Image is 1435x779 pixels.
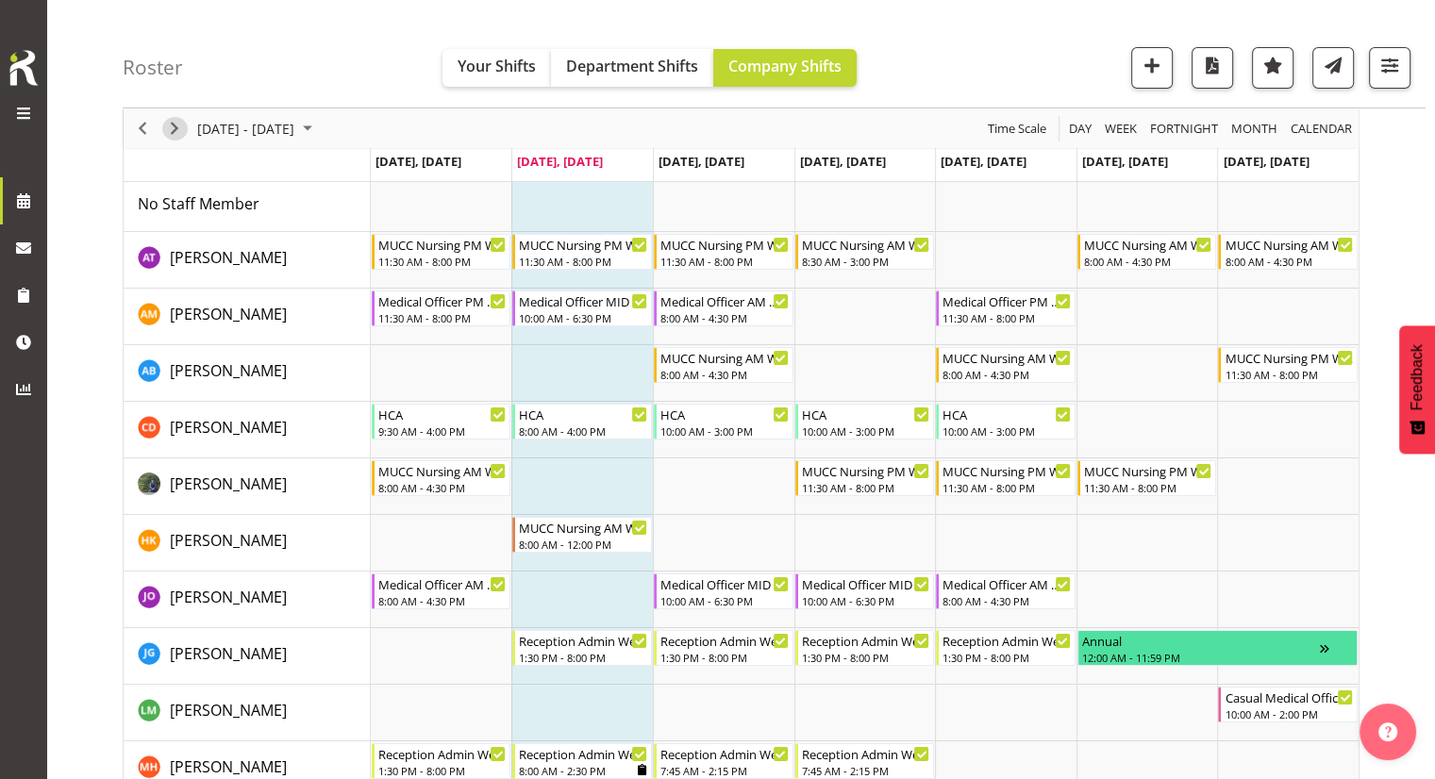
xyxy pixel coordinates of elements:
a: [PERSON_NAME] [170,303,287,325]
button: Send a list of all shifts for the selected filtered period to all rostered employees. [1312,47,1354,89]
div: Luqman Mohd Jani"s event - Casual Medical Officer Weekend Begin From Sunday, September 14, 2025 a... [1218,687,1358,722]
img: Rosterit icon logo [5,47,42,89]
div: 11:30 AM - 8:00 PM [1225,367,1353,382]
div: Reception Admin Weekday PM [943,631,1071,650]
div: 8:00 AM - 4:30 PM [1225,254,1353,269]
div: Margret Hall"s event - Reception Admin Weekday AM Begin From Thursday, September 11, 2025 at 7:45... [795,743,935,779]
div: Medical Officer AM Weekday [943,574,1071,593]
span: [PERSON_NAME] [170,360,287,381]
a: [PERSON_NAME] [170,642,287,665]
div: Medical Officer MID Weekday [802,574,930,593]
div: 10:00 AM - 3:00 PM [802,423,930,439]
td: Gloria Varghese resource [124,458,371,515]
div: Hayley Keown"s event - MUCC Nursing AM Weekday Begin From Tuesday, September 9, 2025 at 8:00:00 A... [512,517,652,553]
div: Margret Hall"s event - Reception Admin Weekday AM Begin From Wednesday, September 10, 2025 at 7:4... [654,743,793,779]
div: Reception Admin Weekday PM [660,631,789,650]
td: Josephine Godinez resource [124,628,371,685]
button: Timeline Month [1228,117,1281,141]
div: 8:00 AM - 4:30 PM [943,593,1071,608]
span: [DATE], [DATE] [659,153,744,170]
div: Agnes Tyson"s event - MUCC Nursing AM Weekday Begin From Thursday, September 11, 2025 at 8:30:00 ... [795,234,935,270]
div: HCA [660,405,789,423]
div: 8:00 AM - 4:00 PM [519,423,647,439]
div: Medical Officer AM Weekday [660,291,789,310]
div: Agnes Tyson"s event - MUCC Nursing AM Weekends Begin From Saturday, September 13, 2025 at 8:00:00... [1077,234,1217,270]
td: Jenny O'Donnell resource [124,572,371,628]
div: MUCC Nursing AM Weekends [1084,235,1212,254]
div: Agnes Tyson"s event - MUCC Nursing PM Weekday Begin From Tuesday, September 9, 2025 at 11:30:00 A... [512,234,652,270]
span: Fortnight [1148,117,1220,141]
div: HCA [802,405,930,423]
div: Agnes Tyson"s event - MUCC Nursing PM Weekday Begin From Monday, September 8, 2025 at 11:30:00 AM... [372,234,511,270]
div: 1:30 PM - 8:00 PM [660,650,789,665]
div: Andrew Brooks"s event - MUCC Nursing AM Weekday Begin From Wednesday, September 10, 2025 at 8:00:... [654,347,793,383]
div: Alexandra Madigan"s event - Medical Officer MID Weekday Begin From Tuesday, September 9, 2025 at ... [512,290,652,326]
div: MUCC Nursing PM Weekday [378,235,507,254]
div: Reception Admin Weekday AM [802,744,930,763]
div: Reception Admin Weekday AM [519,744,647,763]
div: 1:30 PM - 8:00 PM [378,763,507,778]
div: 8:00 AM - 4:30 PM [378,593,507,608]
div: Alexandra Madigan"s event - Medical Officer AM Weekday Begin From Wednesday, September 10, 2025 a... [654,290,793,326]
div: Andrew Brooks"s event - MUCC Nursing AM Weekday Begin From Friday, September 12, 2025 at 8:00:00 ... [936,347,1076,383]
button: Filter Shifts [1369,47,1410,89]
div: Casual Medical Officer Weekend [1225,688,1353,706]
span: [DATE] - [DATE] [195,117,296,141]
div: Cordelia Davies"s event - HCA Begin From Thursday, September 11, 2025 at 10:00:00 AM GMT+12:00 En... [795,404,935,439]
div: 8:00 AM - 12:00 PM [519,537,647,552]
div: Josephine Godinez"s event - Reception Admin Weekday PM Begin From Friday, September 12, 2025 at 1... [936,630,1076,666]
div: MUCC Nursing AM Weekday [802,235,930,254]
span: [DATE], [DATE] [1082,153,1168,170]
div: 10:00 AM - 3:00 PM [943,423,1071,439]
div: 8:00 AM - 2:30 PM [519,763,647,778]
span: [PERSON_NAME] [170,587,287,607]
span: [PERSON_NAME] [170,643,287,664]
button: Download a PDF of the roster according to the set date range. [1192,47,1233,89]
td: Agnes Tyson resource [124,232,371,289]
span: Feedback [1409,344,1426,410]
span: Company Shifts [728,56,842,76]
span: [DATE], [DATE] [941,153,1026,170]
button: Month [1288,117,1356,141]
a: [PERSON_NAME] [170,755,287,778]
button: Previous [130,117,156,141]
div: Cordelia Davies"s event - HCA Begin From Tuesday, September 9, 2025 at 8:00:00 AM GMT+12:00 Ends ... [512,404,652,439]
div: 9:30 AM - 4:00 PM [378,423,507,439]
button: Add a new shift [1131,47,1173,89]
div: Alexandra Madigan"s event - Medical Officer PM Weekday Begin From Friday, September 12, 2025 at 1... [936,290,1076,326]
div: Reception Admin Weekday PM [378,744,507,763]
div: Jenny O'Donnell"s event - Medical Officer AM Weekday Begin From Monday, September 8, 2025 at 8:00... [372,573,511,609]
div: MUCC Nursing AM Weekends [1225,235,1353,254]
span: calendar [1289,117,1354,141]
div: MUCC Nursing PM Weekends [1084,461,1212,480]
div: Reception Admin Weekday AM [660,744,789,763]
div: MUCC Nursing PM Weekday [802,461,930,480]
span: [DATE], [DATE] [800,153,886,170]
div: 1:30 PM - 8:00 PM [802,650,930,665]
button: Department Shifts [551,49,713,87]
a: [PERSON_NAME] [170,586,287,608]
span: [DATE], [DATE] [517,153,603,170]
div: MUCC Nursing AM Weekday [943,348,1071,367]
div: HCA [378,405,507,423]
div: HCA [943,405,1071,423]
div: 11:30 AM - 8:00 PM [660,254,789,269]
td: Andrew Brooks resource [124,345,371,402]
div: MUCC Nursing AM Weekday [378,461,507,480]
span: Month [1229,117,1279,141]
div: 10:00 AM - 6:30 PM [660,593,789,608]
span: No Staff Member [138,193,259,214]
button: Highlight an important date within the roster. [1252,47,1293,89]
div: 11:30 AM - 8:00 PM [1084,480,1212,495]
div: Medical Officer MID Weekday [519,291,647,310]
div: Reception Admin Weekday PM [802,631,930,650]
div: Josephine Godinez"s event - Reception Admin Weekday PM Begin From Tuesday, September 9, 2025 at 1... [512,630,652,666]
div: 11:30 AM - 8:00 PM [943,310,1071,325]
div: Jenny O'Donnell"s event - Medical Officer MID Weekday Begin From Wednesday, September 10, 2025 at... [654,573,793,609]
div: 8:00 AM - 4:30 PM [378,480,507,495]
div: 11:30 AM - 8:00 PM [802,480,930,495]
div: 8:00 AM - 4:30 PM [1084,254,1212,269]
div: Next [159,108,191,148]
span: [PERSON_NAME] [170,247,287,268]
div: Cordelia Davies"s event - HCA Begin From Friday, September 12, 2025 at 10:00:00 AM GMT+12:00 Ends... [936,404,1076,439]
